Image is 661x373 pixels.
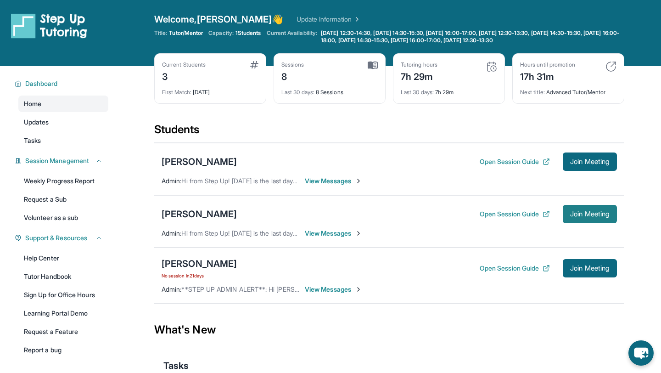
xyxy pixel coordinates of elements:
[281,83,378,96] div: 8 Sessions
[520,61,575,68] div: Hours until promotion
[297,15,361,24] a: Update Information
[18,323,108,340] a: Request a Feature
[18,342,108,358] a: Report a bug
[18,173,108,189] a: Weekly Progress Report
[24,136,41,145] span: Tasks
[520,89,545,96] span: Next title :
[162,177,181,185] span: Admin :
[235,29,261,37] span: 1 Students
[305,285,362,294] span: View Messages
[401,89,434,96] span: Last 30 days :
[486,61,497,72] img: card
[162,155,237,168] div: [PERSON_NAME]
[355,177,362,185] img: Chevron-Right
[162,68,206,83] div: 3
[520,83,616,96] div: Advanced Tutor/Mentor
[25,79,58,88] span: Dashboard
[563,205,617,223] button: Join Meeting
[563,153,617,171] button: Join Meeting
[162,61,206,68] div: Current Students
[162,272,237,279] span: No session in 21 days
[480,264,550,273] button: Open Session Guide
[319,29,624,44] a: [DATE] 12:30-14:30, [DATE] 14:30-15:30, [DATE] 16:00-17:00, [DATE] 12:30-13:30, [DATE] 14:30-15:3...
[250,61,258,68] img: card
[11,13,87,39] img: logo
[267,29,317,44] span: Current Availability:
[162,208,237,220] div: [PERSON_NAME]
[18,268,108,285] a: Tutor Handbook
[162,257,237,270] div: [PERSON_NAME]
[480,209,550,219] button: Open Session Guide
[18,250,108,266] a: Help Center
[355,230,362,237] img: Chevron-Right
[18,191,108,208] a: Request a Sub
[570,211,610,217] span: Join Meeting
[305,229,362,238] span: View Messages
[18,132,108,149] a: Tasks
[281,89,314,96] span: Last 30 days :
[628,340,654,366] button: chat-button
[570,266,610,271] span: Join Meeting
[22,156,103,165] button: Session Management
[162,83,258,96] div: [DATE]
[22,79,103,88] button: Dashboard
[169,29,203,37] span: Tutor/Mentor
[352,15,361,24] img: Chevron Right
[162,89,191,96] span: First Match :
[18,209,108,226] a: Volunteer as a sub
[154,13,284,26] span: Welcome, [PERSON_NAME] 👋
[22,233,103,243] button: Support & Resources
[401,68,437,83] div: 7h 29m
[605,61,616,72] img: card
[24,118,49,127] span: Updates
[305,176,362,186] span: View Messages
[401,61,437,68] div: Tutoring hours
[162,229,181,237] span: Admin :
[25,156,89,165] span: Session Management
[321,29,622,44] span: [DATE] 12:30-14:30, [DATE] 14:30-15:30, [DATE] 16:00-17:00, [DATE] 12:30-13:30, [DATE] 14:30-15:3...
[401,83,497,96] div: 7h 29m
[520,68,575,83] div: 17h 31m
[24,99,41,108] span: Home
[154,310,624,350] div: What's New
[154,29,167,37] span: Title:
[563,259,617,277] button: Join Meeting
[18,287,108,303] a: Sign Up for Office Hours
[281,61,304,68] div: Sessions
[368,61,378,69] img: card
[208,29,234,37] span: Capacity:
[281,68,304,83] div: 8
[154,122,624,142] div: Students
[25,233,87,243] span: Support & Resources
[163,359,189,372] span: Tasks
[480,157,550,166] button: Open Session Guide
[18,96,108,112] a: Home
[570,159,610,164] span: Join Meeting
[355,286,362,293] img: Chevron-Right
[18,305,108,322] a: Learning Portal Demo
[162,285,181,293] span: Admin :
[18,114,108,130] a: Updates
